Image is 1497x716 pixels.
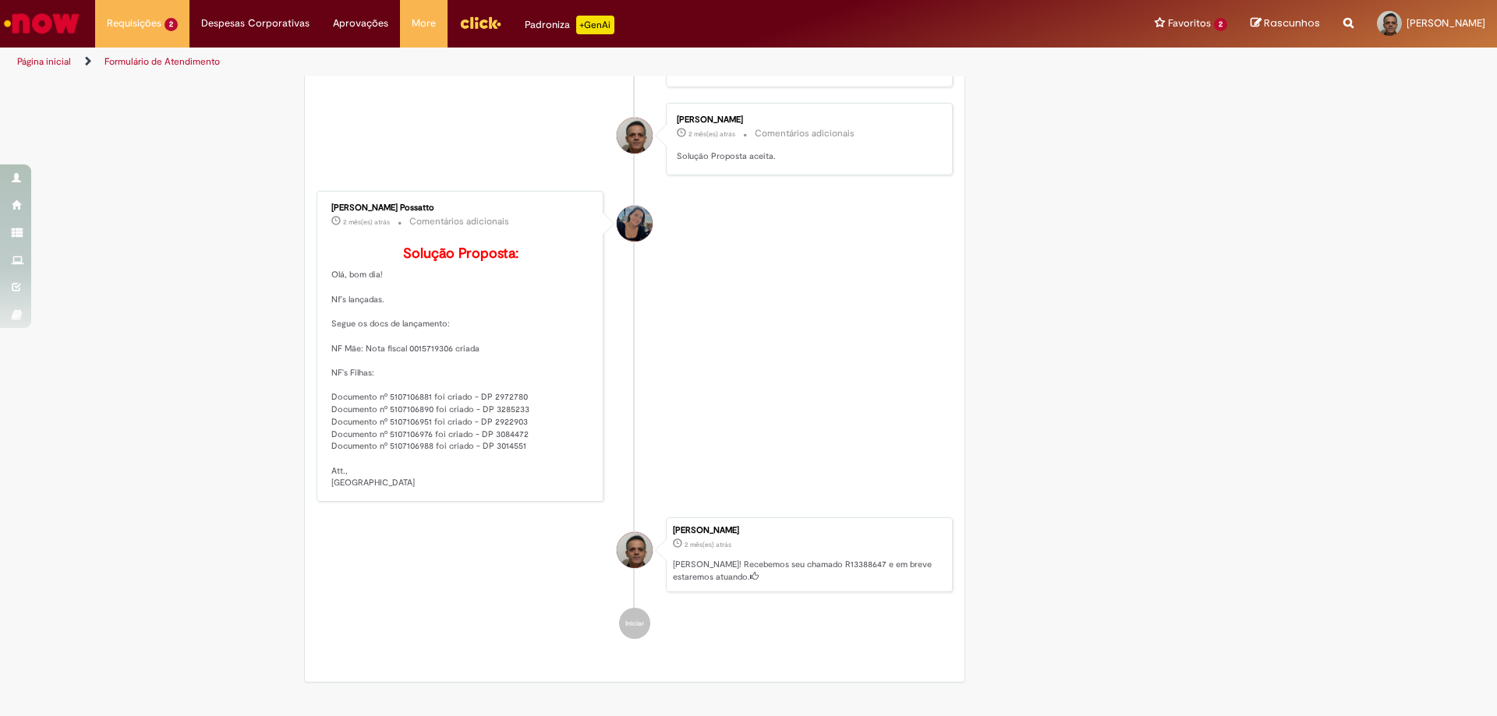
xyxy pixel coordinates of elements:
[688,129,735,139] span: 2 mês(es) atrás
[104,55,220,68] a: Formulário de Atendimento
[317,517,953,592] li: Welber Teixeira Gomes
[201,16,310,31] span: Despesas Corporativas
[1168,16,1211,31] span: Favoritos
[12,48,986,76] ul: Trilhas de página
[107,16,161,31] span: Requisições
[1264,16,1320,30] span: Rascunhos
[755,127,855,140] small: Comentários adicionais
[331,246,591,489] p: Olá, bom dia! Nf's lançadas. Segue os docs de lançamento: NF Mãe: Nota fiscal 0015719306 criada N...
[412,16,436,31] span: More
[333,16,388,31] span: Aprovações
[576,16,614,34] p: +GenAi
[688,129,735,139] time: 11/08/2025 10:47:47
[403,245,518,263] b: Solução Proposta:
[409,215,509,228] small: Comentários adicionais
[525,16,614,34] div: Padroniza
[617,118,653,153] div: Welber Teixeira Gomes
[1251,16,1320,31] a: Rascunhos
[617,532,653,568] div: Welber Teixeira Gomes
[343,217,390,227] span: 2 mês(es) atrás
[1214,18,1227,31] span: 2
[165,18,178,31] span: 2
[685,540,731,549] span: 2 mês(es) atrás
[677,115,936,125] div: [PERSON_NAME]
[17,55,71,68] a: Página inicial
[673,559,944,583] p: [PERSON_NAME]! Recebemos seu chamado R13388647 e em breve estaremos atuando.
[1407,16,1485,30] span: [PERSON_NAME]
[459,11,501,34] img: click_logo_yellow_360x200.png
[677,150,936,163] p: Solução Proposta aceita.
[673,526,944,535] div: [PERSON_NAME]
[685,540,731,549] time: 09/08/2025 09:58:50
[617,206,653,242] div: Liana Marucci Possatto
[2,8,82,39] img: ServiceNow
[343,217,390,227] time: 11/08/2025 10:35:03
[331,203,591,213] div: [PERSON_NAME] Possatto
